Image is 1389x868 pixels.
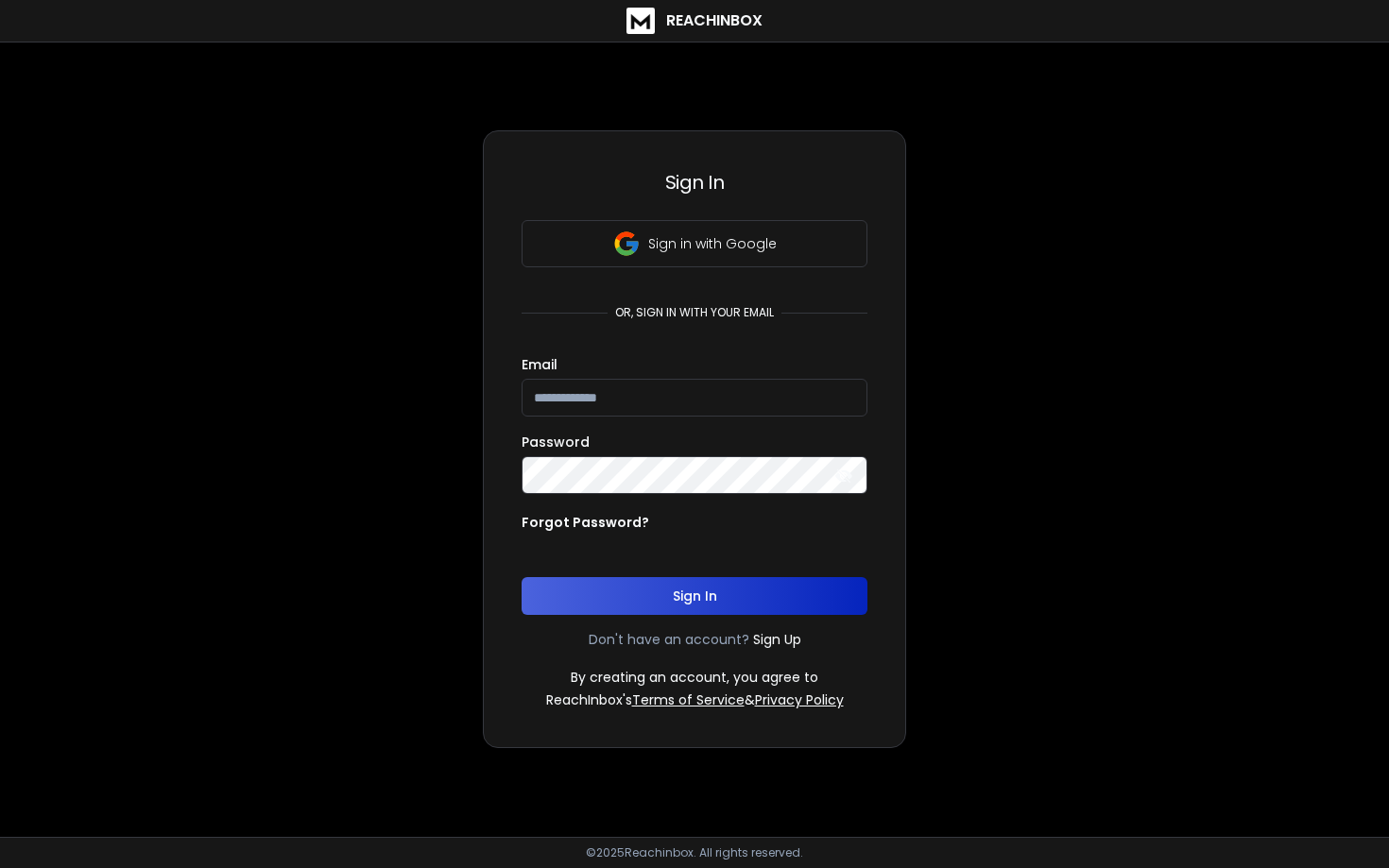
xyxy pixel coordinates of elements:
[522,220,867,267] button: Sign in with Google
[522,577,867,615] button: Sign In
[753,630,801,649] a: Sign Up
[522,435,590,449] label: Password
[648,234,777,253] p: Sign in with Google
[632,690,745,709] a: Terms of Service
[755,690,844,709] a: Privacy Policy
[522,513,649,532] p: Forgot Password?
[546,690,844,709] p: ReachInbox's &
[626,8,655,34] img: logo
[571,668,818,687] p: By creating an account, you agree to
[522,169,867,196] h3: Sign In
[666,9,763,32] h1: ReachInbox
[589,630,749,649] p: Don't have an account?
[608,305,781,320] p: or, sign in with your email
[522,358,557,371] label: Email
[626,8,763,34] a: ReachInbox
[586,845,803,860] p: © 2025 Reachinbox. All rights reserved.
